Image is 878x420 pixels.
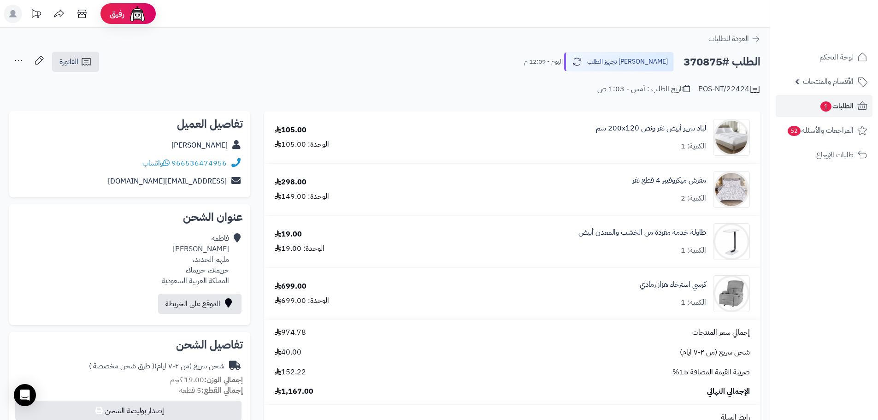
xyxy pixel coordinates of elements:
a: [PERSON_NAME] [171,140,228,151]
h2: عنوان الشحن [17,212,243,223]
a: لوحة التحكم [776,46,872,68]
div: الكمية: 2 [681,193,706,204]
a: العودة للطلبات [708,33,760,44]
a: واتساب [142,158,170,169]
strong: إجمالي الوزن: [204,374,243,385]
span: 40.00 [275,347,301,358]
div: الوحدة: 699.00 [275,296,329,306]
span: 152.22 [275,367,306,378]
button: [PERSON_NAME] تجهيز الطلب [564,52,674,71]
span: 1,167.00 [275,386,313,397]
span: لوحة التحكم [819,51,854,64]
div: الكمية: 1 [681,245,706,256]
a: الطلبات1 [776,95,872,117]
div: 298.00 [275,177,306,188]
div: الكمية: 1 [681,297,706,308]
img: 1732186588-220107040010-90x90.jpg [713,119,749,156]
div: الكمية: 1 [681,141,706,152]
span: طلبات الإرجاع [816,148,854,161]
a: كرسي استرخاء هزاز رمادي [640,279,706,290]
div: الوحدة: 149.00 [275,191,329,202]
div: فاطمه [PERSON_NAME] ملهم الجديد، حريملاء، حريملاء المملكة العربية السعودية [162,233,229,286]
a: تحديثات المنصة [24,5,47,25]
img: 1735575541-110108010255-90x90.jpg [713,223,749,260]
span: 1 [820,101,831,112]
small: 5 قطعة [179,385,243,396]
span: الأقسام والمنتجات [803,75,854,88]
h2: الطلب #370875 [684,53,760,71]
a: 966536474956 [171,158,227,169]
a: طاولة خدمة مفردة من الخشب والمعدن أبيض [578,227,706,238]
span: شحن سريع (من ٢-٧ ايام) [680,347,750,358]
a: طلبات الإرجاع [776,144,872,166]
a: الفاتورة [52,52,99,72]
div: Open Intercom Messenger [14,384,36,406]
img: ai-face.png [128,5,147,23]
h2: تفاصيل الشحن [17,339,243,350]
a: لباد سرير أبيض نفر ونص 200x120 سم [596,123,706,134]
div: شحن سريع (من ٢-٧ ايام) [89,361,224,372]
span: ( طرق شحن مخصصة ) [89,361,154,372]
a: الموقع على الخريطة [158,294,242,314]
strong: إجمالي القطع: [201,385,243,396]
div: POS-NT/22424 [698,84,760,95]
small: 19.00 كجم [170,374,243,385]
span: الإجمالي النهائي [707,386,750,397]
div: 19.00 [275,229,302,240]
span: رفيق [110,8,124,19]
div: تاريخ الطلب : أمس - 1:03 ص [597,84,690,95]
a: المراجعات والأسئلة52 [776,119,872,142]
span: 52 [788,126,801,136]
div: الوحدة: 19.00 [275,243,324,254]
span: 974.78 [275,327,306,338]
span: المراجعات والأسئلة [787,124,854,137]
div: 105.00 [275,125,306,136]
small: اليوم - 12:09 م [524,57,563,66]
img: 1737964655-110102050046-90x90.jpg [713,275,749,312]
div: 699.00 [275,281,306,292]
span: الفاتورة [59,56,78,67]
h2: تفاصيل العميل [17,118,243,130]
img: 1735039228-110201010736-90x90.jpg [713,171,749,208]
span: ضريبة القيمة المضافة 15% [672,367,750,378]
div: الوحدة: 105.00 [275,139,329,150]
a: مفرش ميكروفيبر 4 قطع نفر [632,175,706,186]
span: إجمالي سعر المنتجات [692,327,750,338]
span: العودة للطلبات [708,33,749,44]
a: [EMAIL_ADDRESS][DOMAIN_NAME] [108,176,227,187]
span: الطلبات [819,100,854,112]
